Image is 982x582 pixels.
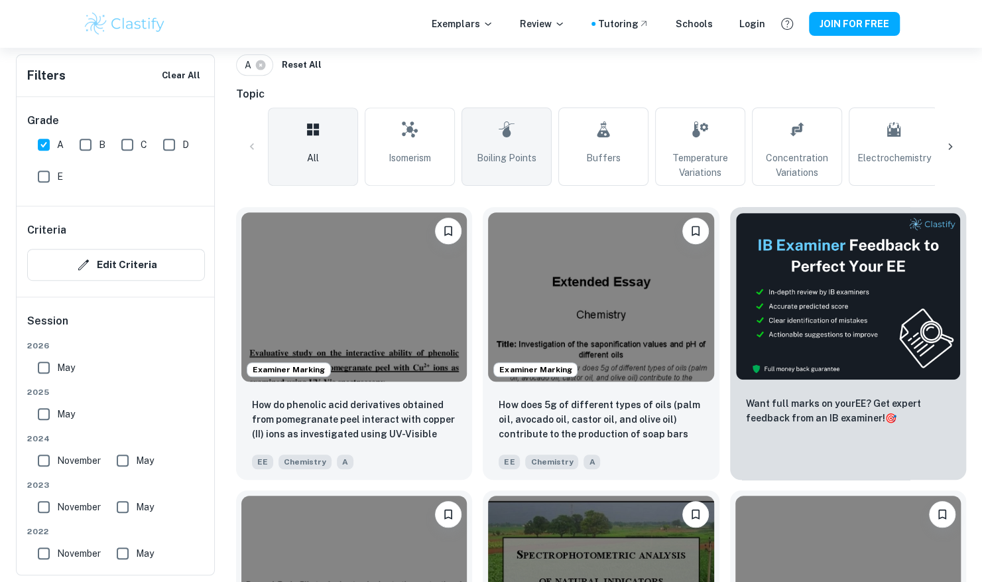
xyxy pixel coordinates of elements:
[27,433,205,445] span: 2024
[525,455,578,469] span: Chemistry
[136,453,154,468] span: May
[488,212,713,382] img: Chemistry EE example thumbnail: How does 5g of different types of oils (
[337,455,353,469] span: A
[57,407,75,421] span: May
[247,364,330,376] span: Examiner Marking
[27,249,205,281] button: Edit Criteria
[307,151,319,165] span: All
[245,58,257,72] span: A
[252,398,456,443] p: How do phenolic acid derivatives obtained from pomegranate peel interact with copper (II) ions as...
[27,222,66,238] h6: Criteria
[494,364,577,376] span: Examiner Marking
[735,212,961,380] img: Thumbnail
[136,500,154,514] span: May
[885,413,896,423] span: 🎯
[586,151,621,165] span: Buffers
[27,340,205,352] span: 2026
[776,13,798,35] button: Help and Feedback
[278,455,332,469] span: Chemistry
[236,86,966,102] h6: Topic
[583,455,600,469] span: A
[252,455,273,469] span: EE
[682,501,709,528] button: Please log in to bookmark exemplars
[746,396,950,425] p: Want full marks on your EE ? Get expert feedback from an IB examiner!
[598,17,649,31] a: Tutoring
[499,398,703,443] p: How does 5g of different types of oils (palm oil, avocado oil, castor oil, and olive oil) contrib...
[661,151,739,180] span: Temperature Variations
[857,151,931,165] span: Electrochemistry
[83,11,167,37] img: Clastify logo
[27,313,205,340] h6: Session
[236,54,273,76] div: A
[758,151,836,180] span: Concentration Variations
[477,151,536,165] span: Boiling Points
[57,546,101,561] span: November
[929,501,955,528] button: Please log in to bookmark exemplars
[141,137,147,152] span: C
[432,17,493,31] p: Exemplars
[27,66,66,85] h6: Filters
[57,137,64,152] span: A
[682,218,709,244] button: Please log in to bookmark exemplars
[236,207,472,480] a: Examiner MarkingPlease log in to bookmark exemplarsHow do phenolic acid derivatives obtained from...
[57,169,63,184] span: E
[435,218,461,244] button: Please log in to bookmark exemplars
[809,12,900,36] button: JOIN FOR FREE
[99,137,105,152] span: B
[182,137,189,152] span: D
[389,151,431,165] span: Isomerism
[57,500,101,514] span: November
[27,526,205,538] span: 2022
[730,207,966,480] a: ThumbnailWant full marks on yourEE? Get expert feedback from an IB examiner!
[676,17,713,31] a: Schools
[27,113,205,129] h6: Grade
[136,546,154,561] span: May
[435,501,461,528] button: Please log in to bookmark exemplars
[483,207,719,480] a: Examiner MarkingPlease log in to bookmark exemplarsHow does 5g of different types of oils (palm o...
[27,479,205,491] span: 2023
[158,66,204,86] button: Clear All
[520,17,565,31] p: Review
[57,360,75,375] span: May
[57,453,101,468] span: November
[278,55,325,75] button: Reset All
[27,386,205,398] span: 2025
[499,455,520,469] span: EE
[241,212,467,382] img: Chemistry EE example thumbnail: How do phenolic acid derivatives obtaine
[739,17,765,31] a: Login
